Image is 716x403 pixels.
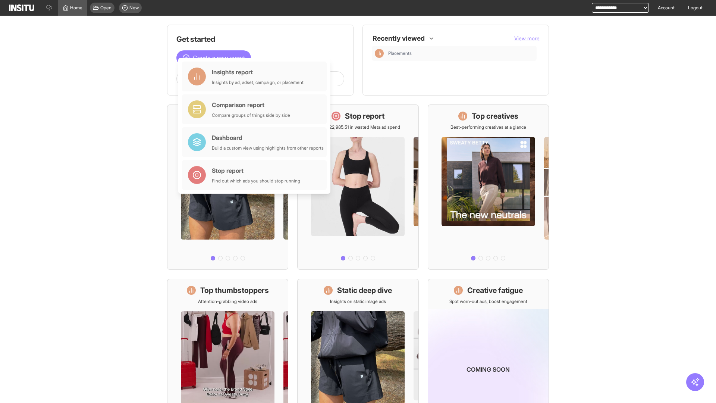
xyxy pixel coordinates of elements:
[388,50,412,56] span: Placements
[375,49,384,58] div: Insights
[428,104,549,270] a: Top creativesBest-performing creatives at a glance
[345,111,384,121] h1: Stop report
[100,5,112,11] span: Open
[514,35,540,42] button: View more
[200,285,269,296] h1: Top thumbstoppers
[193,53,245,62] span: Create a new report
[212,133,324,142] div: Dashboard
[450,124,526,130] p: Best-performing creatives at a glance
[388,50,534,56] span: Placements
[212,178,300,184] div: Find out which ads you should stop running
[472,111,518,121] h1: Top creatives
[514,35,540,41] span: View more
[212,145,324,151] div: Build a custom view using highlights from other reports
[330,299,386,304] p: Insights on static image ads
[212,166,300,175] div: Stop report
[198,299,257,304] p: Attention-grabbing video ads
[167,104,288,270] a: What's live nowSee all active ads instantly
[129,5,139,11] span: New
[9,4,34,11] img: Logo
[176,34,344,44] h1: Get started
[212,68,304,76] div: Insights report
[176,50,251,65] button: Create a new report
[337,285,392,296] h1: Static deep dive
[212,79,304,85] div: Insights by ad, adset, campaign, or placement
[212,100,290,109] div: Comparison report
[316,124,400,130] p: Save £22,985.51 in wasted Meta ad spend
[297,104,418,270] a: Stop reportSave £22,985.51 in wasted Meta ad spend
[70,5,82,11] span: Home
[212,112,290,118] div: Compare groups of things side by side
